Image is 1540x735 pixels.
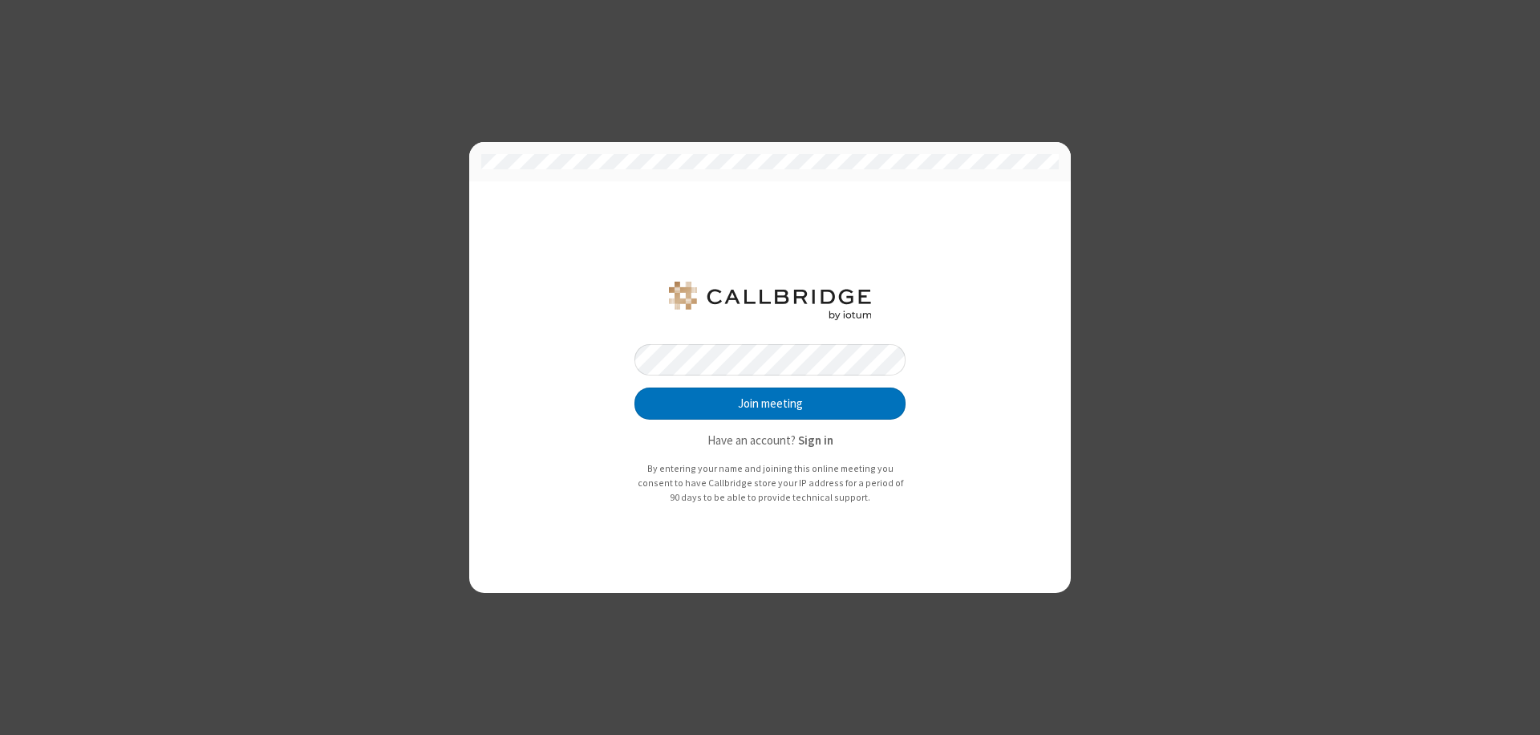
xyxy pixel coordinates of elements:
button: Join meeting [634,388,906,420]
button: Sign in [798,432,833,450]
p: Have an account? [634,432,906,450]
strong: Sign in [798,432,833,448]
p: By entering your name and joining this online meeting you consent to have Callbridge store your I... [634,461,906,504]
img: QA Selenium DO NOT DELETE OR CHANGE [666,282,874,320]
